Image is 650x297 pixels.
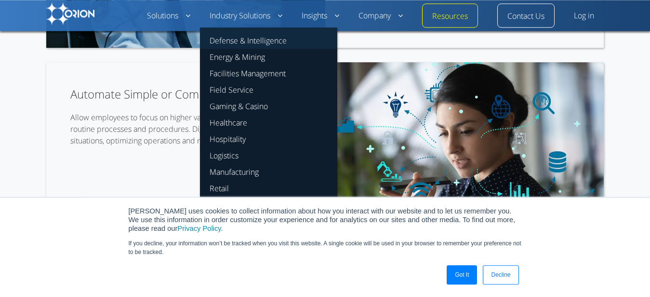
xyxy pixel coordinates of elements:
[70,88,301,100] p: Automate Simple or Complex Processes
[200,131,337,147] a: Hospitality
[432,11,468,22] a: Resources
[200,164,337,180] a: Manufacturing
[129,207,516,232] span: [PERSON_NAME] uses cookies to collect information about how you interact with our website and to ...
[177,225,221,232] a: Privacy Policy
[200,82,337,98] a: Field Service
[200,147,337,164] a: Logistics
[200,98,337,114] a: Gaming & Casino
[574,10,594,22] a: Log in
[200,65,337,82] a: Facilities Management
[200,180,337,197] a: Retail
[200,114,337,131] a: Healthcare
[477,185,650,297] iframe: Chat Widget
[210,10,282,22] a: Industry Solutions
[302,10,339,22] a: Insights
[129,239,522,256] p: If you decline, your information won’t be tracked when you visit this website. A single cookie wi...
[70,112,301,146] p: Allow employees to focus on higher value tasks by automating routine processes and procedures. Di...
[200,197,337,213] a: Security
[447,265,477,284] a: Got It
[200,28,337,49] a: Defense & Intelligence
[147,10,190,22] a: Solutions
[358,10,403,22] a: Company
[507,11,544,22] a: Contact Us
[46,2,94,25] img: Orion
[200,49,337,65] a: Energy & Mining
